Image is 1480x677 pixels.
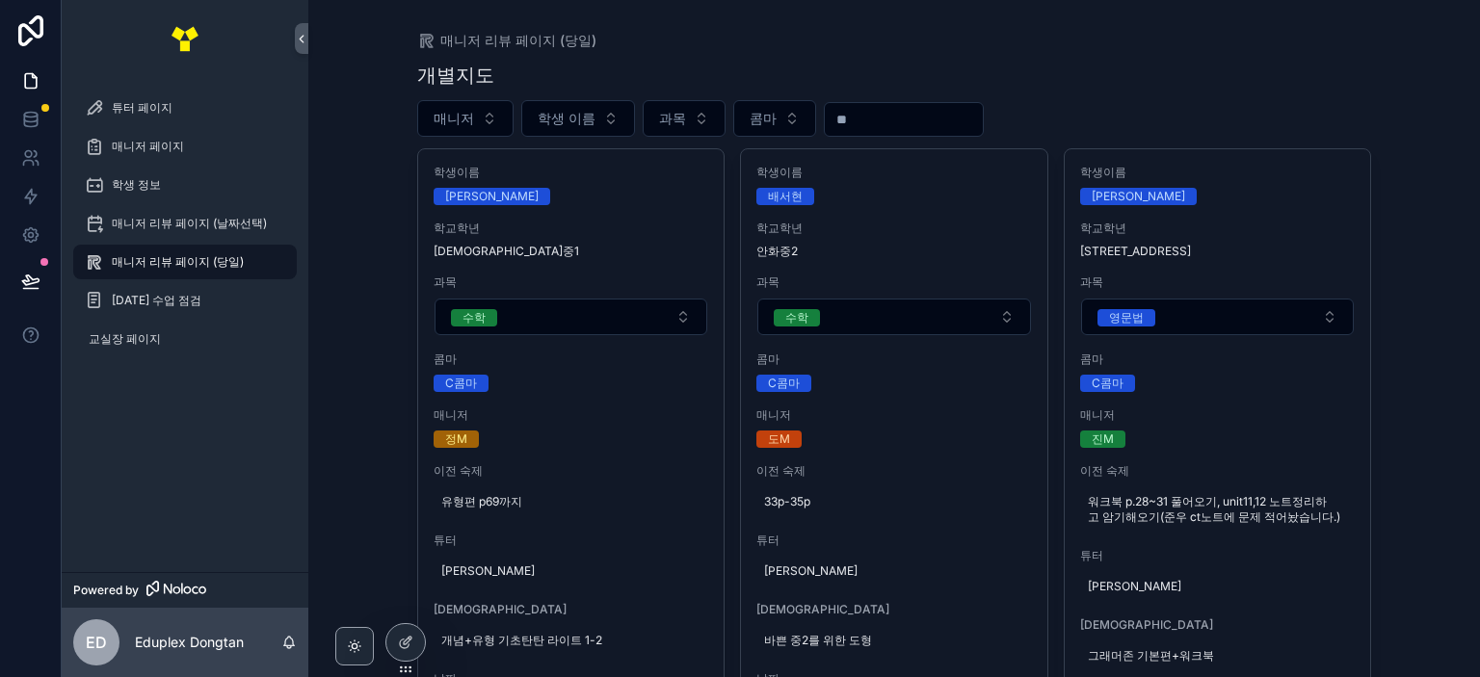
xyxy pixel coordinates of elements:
[434,165,709,180] span: 학생이름
[1081,299,1355,335] button: Select Button
[768,375,800,392] div: C콤마
[756,602,1032,617] span: [DEMOGRAPHIC_DATA]
[1080,244,1356,259] span: [STREET_ADDRESS]
[1088,648,1348,664] span: 그래머존 기본편+워크북
[112,139,184,154] span: 매니저 페이지
[434,109,474,128] span: 매니저
[73,245,297,279] a: 매니저 리뷰 페이지 (당일)
[785,309,808,326] div: 수학
[1092,375,1123,392] div: C콤마
[434,407,709,423] span: 매니저
[434,463,709,479] span: 이전 숙제
[434,244,709,259] span: [DEMOGRAPHIC_DATA]중1
[441,494,701,509] span: 유형편 p69까지
[756,244,1032,259] span: 안화중2
[417,100,514,137] button: Select Button
[643,100,726,137] button: Select Button
[764,563,1024,579] span: [PERSON_NAME]
[434,352,709,367] span: 콤마
[112,293,201,308] span: [DATE] 수업 점검
[764,633,1024,648] span: 바쁜 중2를 위한 도형
[73,583,139,598] span: Powered by
[756,165,1032,180] span: 학생이름
[756,274,1032,290] span: 과목
[434,602,709,617] span: [DEMOGRAPHIC_DATA]
[756,407,1032,423] span: 매니저
[434,274,709,290] span: 과목
[73,168,297,202] a: 학생 정보
[440,31,596,50] span: 매니저 리뷰 페이지 (당일)
[435,299,708,335] button: Select Button
[1080,463,1356,479] span: 이전 숙제
[62,77,308,381] div: scrollable content
[135,633,244,652] p: Eduplex Dongtan
[89,331,161,347] span: 교실장 페이지
[434,221,709,236] span: 학교학년
[521,100,635,137] button: Select Button
[73,322,297,356] a: 교실장 페이지
[764,494,1024,509] span: 33p-35p
[1080,274,1356,290] span: 과목
[170,23,200,54] img: App logo
[768,430,790,448] div: 도M
[417,62,494,89] h1: 개별지도
[659,109,686,128] span: 과목
[62,572,308,608] a: Powered by
[538,109,595,128] span: 학생 이름
[73,283,297,318] a: [DATE] 수업 점검
[462,309,486,326] div: 수학
[1080,548,1356,563] span: 튜터
[112,100,172,116] span: 튜터 페이지
[86,631,107,654] span: ED
[445,430,467,448] div: 정M
[733,100,816,137] button: Select Button
[756,352,1032,367] span: 콤마
[1080,165,1356,180] span: 학생이름
[1080,352,1356,367] span: 콤마
[1080,221,1356,236] span: 학교학년
[1092,430,1114,448] div: 진M
[750,109,777,128] span: 콤마
[756,221,1032,236] span: 학교학년
[756,463,1032,479] span: 이전 숙제
[756,533,1032,548] span: 튜터
[441,563,701,579] span: [PERSON_NAME]
[417,31,596,50] a: 매니저 리뷰 페이지 (당일)
[1080,407,1356,423] span: 매니저
[768,188,803,205] div: 배서현
[434,533,709,548] span: 튜터
[1080,617,1356,633] span: [DEMOGRAPHIC_DATA]
[1109,309,1144,326] div: 영문법
[112,216,267,231] span: 매니저 리뷰 페이지 (날짜선택)
[445,375,477,392] div: C콤마
[73,129,297,164] a: 매니저 페이지
[1088,494,1348,525] span: 워크북 p.28~31 풀어오기, unit11,12 노트정리하고 암기해오기(준우 ct노트에 문제 적어놨습니다.)
[1092,188,1185,205] div: [PERSON_NAME]
[441,633,701,648] span: 개념+유형 기초탄탄 라이트 1-2
[112,254,244,270] span: 매니저 리뷰 페이지 (당일)
[757,299,1031,335] button: Select Button
[445,188,539,205] div: [PERSON_NAME]
[73,91,297,125] a: 튜터 페이지
[1088,579,1348,594] span: [PERSON_NAME]
[73,206,297,241] a: 매니저 리뷰 페이지 (날짜선택)
[112,177,161,193] span: 학생 정보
